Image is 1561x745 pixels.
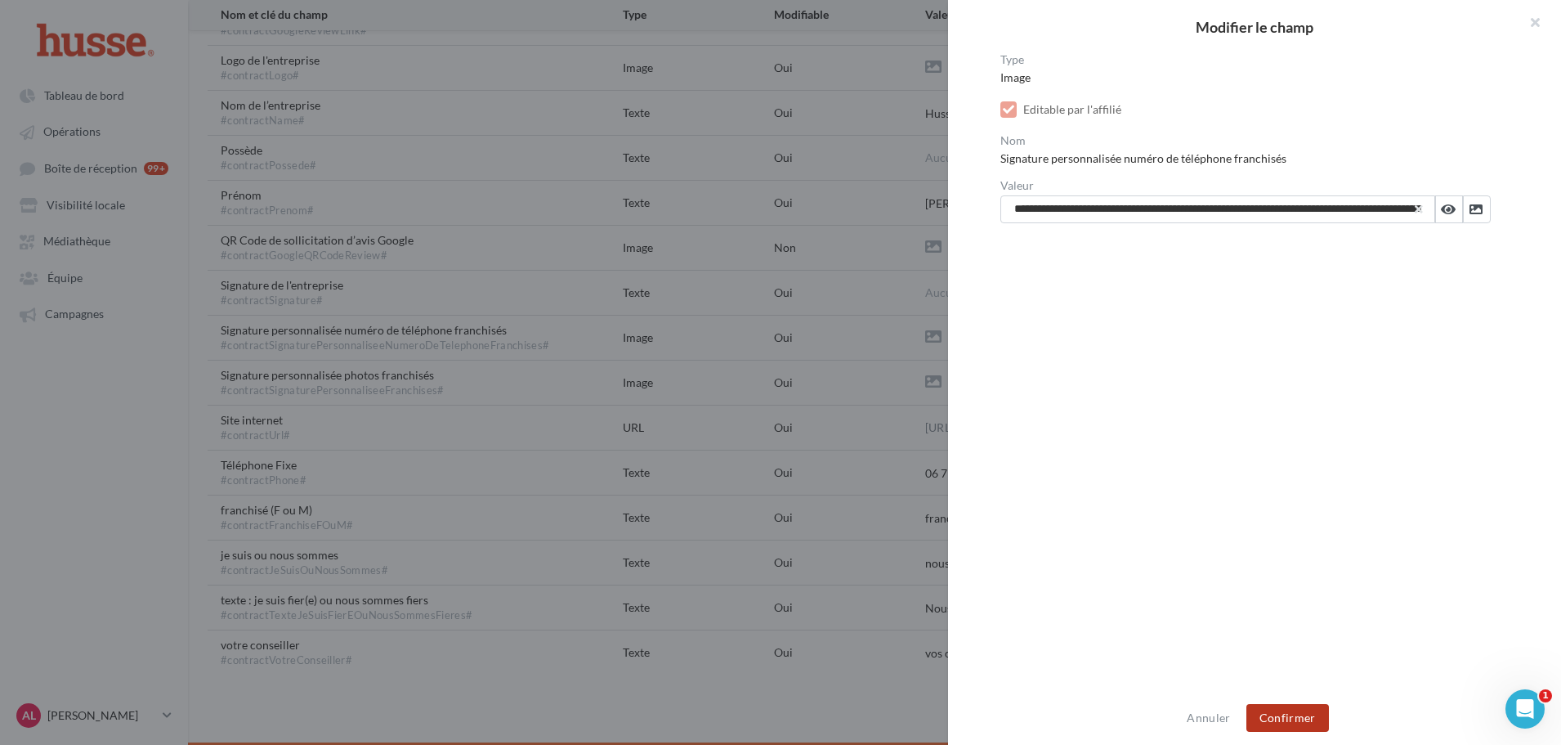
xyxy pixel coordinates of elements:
[1023,101,1121,118] div: Editable par l'affilié
[974,20,1535,34] h2: Modifier le champ
[1505,689,1545,729] iframe: Intercom live chat
[1180,708,1237,728] button: Annuler
[1000,70,1522,86] div: Image
[1000,135,1522,146] label: Nom
[1000,54,1522,65] label: Type
[1000,150,1522,167] div: Signature personnalisée numéro de téléphone franchisés
[1539,689,1552,702] span: 1
[1000,180,1522,191] label: Valeur
[1246,704,1329,732] button: Confirmer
